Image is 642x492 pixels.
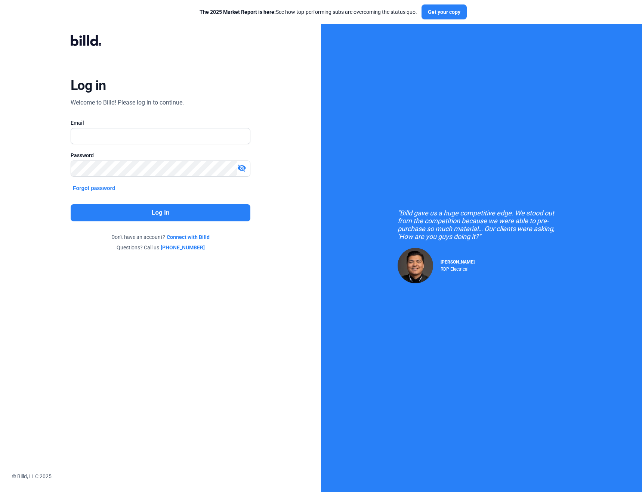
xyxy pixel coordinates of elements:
div: Questions? Call us [71,244,250,251]
img: Raul Pacheco [398,248,433,283]
a: Connect with Billd [167,233,210,241]
div: RDP Electrical [441,265,475,272]
button: Log in [71,204,250,221]
div: Email [71,119,250,127]
span: [PERSON_NAME] [441,259,475,265]
div: Don't have an account? [71,233,250,241]
div: Password [71,152,250,159]
div: Log in [71,77,106,94]
div: Welcome to Billd! Please log in to continue. [71,98,184,107]
div: See how top-performing subs are overcoming the status quo. [200,8,417,16]
button: Get your copy [422,4,467,19]
mat-icon: visibility_off [237,164,246,172]
span: The 2025 Market Report is here: [200,9,276,15]
button: Forgot password [71,184,118,192]
div: "Billd gave us a huge competitive edge. We stood out from the competition because we were able to... [398,209,566,240]
a: [PHONE_NUMBER] [161,244,205,251]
